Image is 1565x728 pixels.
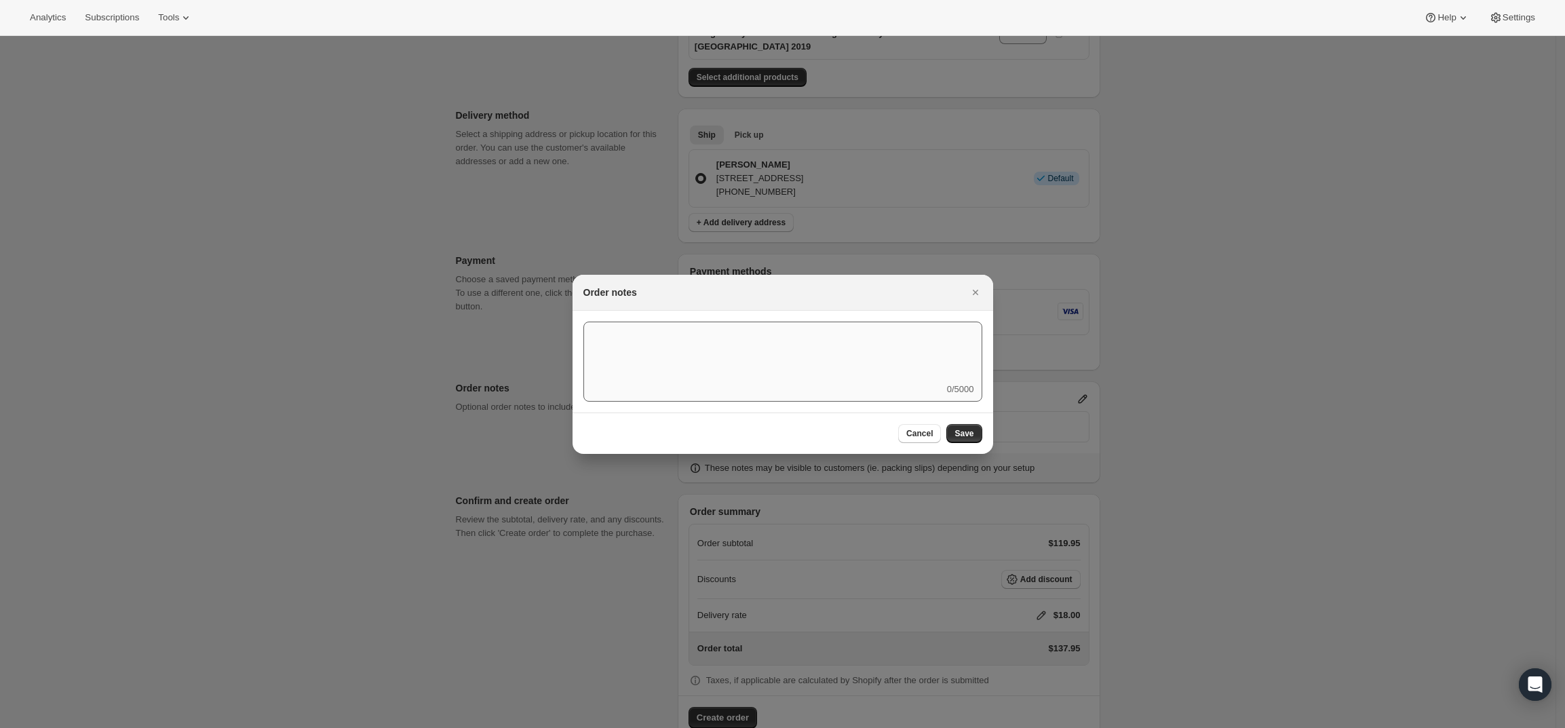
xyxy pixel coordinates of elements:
button: Tools [150,8,201,27]
div: Open Intercom Messenger [1519,668,1551,701]
span: Save [954,428,973,439]
span: Analytics [30,12,66,23]
button: Subscriptions [77,8,147,27]
span: Cancel [906,428,933,439]
span: Tools [158,12,179,23]
button: Settings [1481,8,1543,27]
button: Save [946,424,982,443]
span: Help [1437,12,1456,23]
h2: Order notes [583,286,637,299]
button: Analytics [22,8,74,27]
span: Subscriptions [85,12,139,23]
button: Cancel [898,424,941,443]
button: Help [1416,8,1477,27]
span: Settings [1503,12,1535,23]
button: Close [966,283,985,302]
